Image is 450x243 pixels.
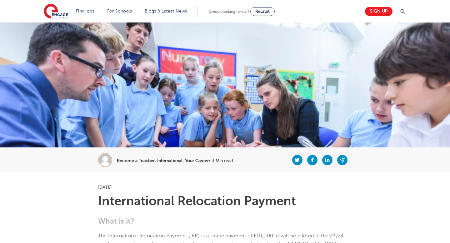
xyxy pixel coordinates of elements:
img: Engage Education [44,4,68,19]
p: [DATE] [98,185,352,189]
a: For Schools [107,9,132,13]
p: • 3 Min read [117,159,233,163]
b: Become a Teacher, International, Your Career [117,158,209,163]
a: Recruit [250,7,275,16]
span: Schools looking for staff [209,9,249,14]
h3: What is it? [98,217,352,226]
a: Blogs & Latest News [145,9,187,13]
span: Recruit [255,9,270,14]
a: Find jobs [76,9,94,13]
h1: International Relocation Payment [98,195,352,207]
a: Sign up [365,7,392,16]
